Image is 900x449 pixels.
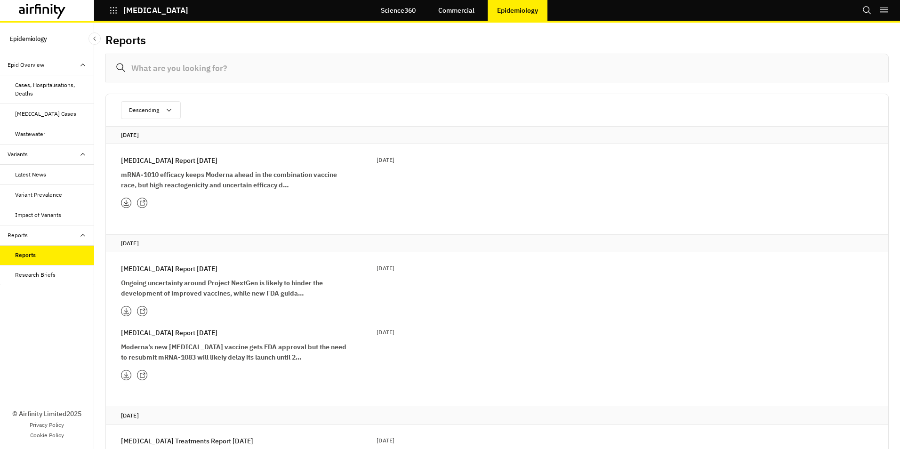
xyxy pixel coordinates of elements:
[377,436,394,445] p: [DATE]
[88,32,101,45] button: Close Sidebar
[8,61,44,69] div: Epid Overview
[15,81,87,98] div: Cases, Hospitalisations, Deaths
[15,251,36,259] div: Reports
[497,7,538,14] p: Epidemiology
[121,170,337,189] strong: mRNA-1010 efficacy keeps Moderna ahead in the combination vaccine race, but high reactogenicity a...
[121,343,346,361] strong: Moderna’s new [MEDICAL_DATA] vaccine gets FDA approval but the need to resubmit mRNA-1083 will li...
[9,30,47,48] p: Epidemiology
[121,328,217,338] p: [MEDICAL_DATA] Report [DATE]
[15,211,61,219] div: Impact of Variants
[15,110,76,118] div: [MEDICAL_DATA] Cases
[30,421,64,429] a: Privacy Policy
[15,170,46,179] div: Latest News
[121,436,253,446] p: [MEDICAL_DATA] Treatments Report [DATE]
[121,101,181,119] button: Descending
[121,279,323,297] strong: Ongoing uncertainty around Project NextGen is likely to hinder the development of improved vaccin...
[15,130,45,138] div: Wastewater
[12,409,81,419] p: © Airfinity Limited 2025
[121,155,217,166] p: [MEDICAL_DATA] Report [DATE]
[121,130,873,140] p: [DATE]
[30,431,64,440] a: Cookie Policy
[105,54,889,82] input: What are you looking for?
[862,2,872,18] button: Search
[109,2,188,18] button: [MEDICAL_DATA]
[121,411,873,420] p: [DATE]
[105,33,146,47] h2: Reports
[8,231,28,240] div: Reports
[377,155,394,165] p: [DATE]
[8,150,28,159] div: Variants
[121,239,873,248] p: [DATE]
[377,328,394,337] p: [DATE]
[15,191,62,199] div: Variant Prevalence
[15,271,56,279] div: Research Briefs
[377,264,394,273] p: [DATE]
[123,6,188,15] p: [MEDICAL_DATA]
[121,264,217,274] p: [MEDICAL_DATA] Report [DATE]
